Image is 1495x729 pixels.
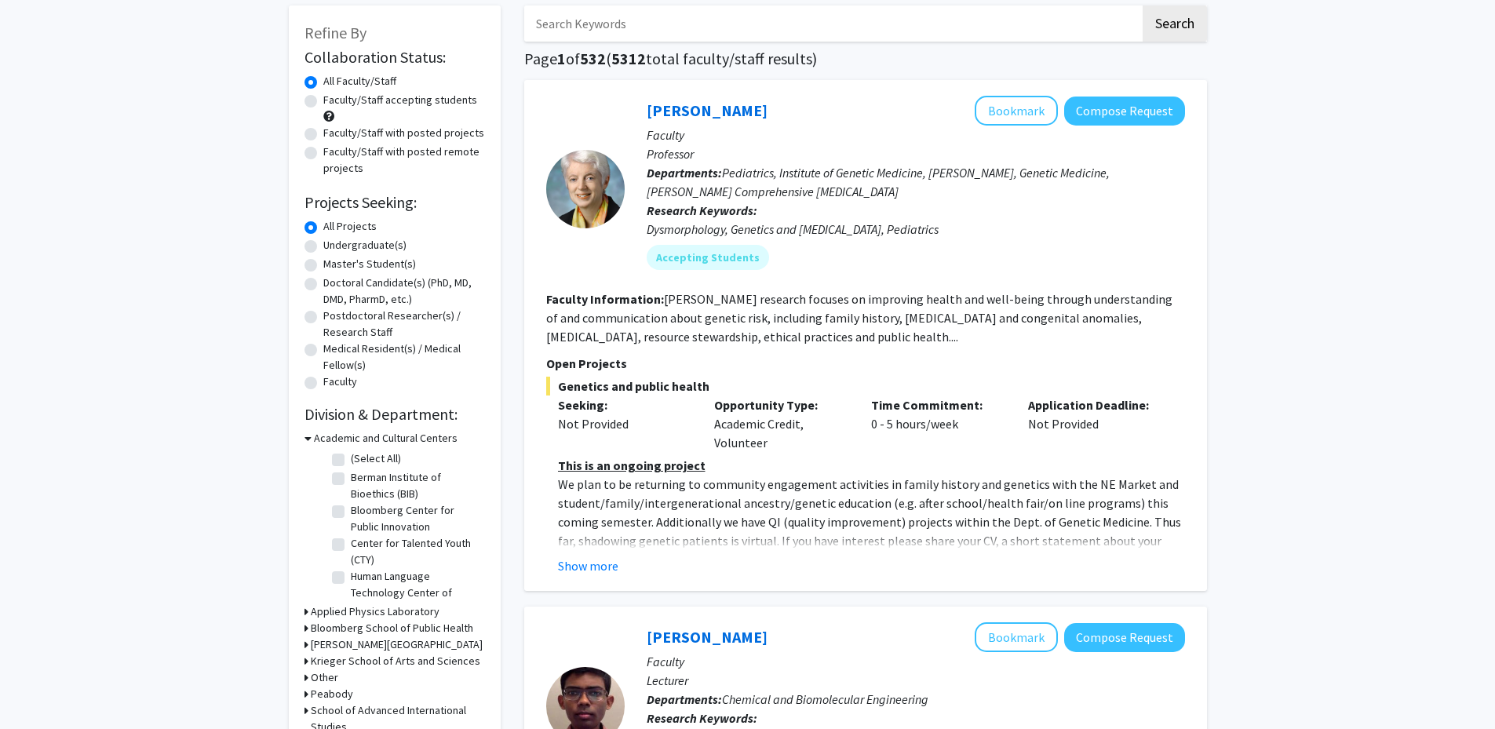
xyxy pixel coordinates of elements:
label: Doctoral Candidate(s) (PhD, MD, DMD, PharmD, etc.) [323,275,485,308]
label: Faculty/Staff with posted remote projects [323,144,485,177]
b: Research Keywords: [647,710,757,726]
button: Search [1143,5,1207,42]
div: Academic Credit, Volunteer [702,395,859,452]
mat-chip: Accepting Students [647,245,769,270]
b: Departments: [647,691,722,707]
p: Faculty [647,126,1185,144]
label: Undergraduate(s) [323,237,407,253]
button: Show more [558,556,618,575]
span: Genetics and public health [546,377,1185,395]
p: Professor [647,144,1185,163]
label: (Select All) [351,450,401,467]
label: Master's Student(s) [323,256,416,272]
div: Dysmorphology, Genetics and [MEDICAL_DATA], Pediatrics [647,220,1185,239]
h3: Academic and Cultural Centers [314,430,458,447]
p: Time Commitment: [871,395,1005,414]
h3: Bloomberg School of Public Health [311,620,473,636]
h3: Krieger School of Arts and Sciences [311,653,480,669]
span: Chemical and Biomolecular Engineering [722,691,928,707]
h2: Projects Seeking: [304,193,485,212]
label: Bloomberg Center for Public Innovation [351,502,481,535]
h3: Applied Physics Laboratory [311,603,439,620]
b: Departments: [647,165,722,180]
a: [PERSON_NAME] [647,627,768,647]
label: Faculty/Staff accepting students [323,92,477,108]
label: All Faculty/Staff [323,73,396,89]
h2: Collaboration Status: [304,48,485,67]
label: Center for Talented Youth (CTY) [351,535,481,568]
span: Pediatrics, Institute of Genetic Medicine, [PERSON_NAME], Genetic Medicine, [PERSON_NAME] Compreh... [647,165,1110,199]
div: 0 - 5 hours/week [859,395,1016,452]
div: Not Provided [558,414,691,433]
label: Postdoctoral Researcher(s) / Research Staff [323,308,485,341]
button: Add Joann Bodurtha to Bookmarks [975,96,1058,126]
label: Faculty [323,374,357,390]
span: 1 [557,49,566,68]
p: Opportunity Type: [714,395,848,414]
b: Faculty Information: [546,291,664,307]
div: Not Provided [1016,395,1173,452]
iframe: Chat [12,658,67,717]
p: We plan to be returning to community engagement activities in family history and genetics with th... [558,475,1185,588]
input: Search Keywords [524,5,1140,42]
label: Human Language Technology Center of Excellence (HLTCOE) [351,568,481,618]
span: 532 [580,49,606,68]
p: Open Projects [546,354,1185,373]
label: Berman Institute of Bioethics (BIB) [351,469,481,502]
span: Refine By [304,23,366,42]
label: Faculty/Staff with posted projects [323,125,484,141]
a: [PERSON_NAME] [647,100,768,120]
button: Add John Edison to Bookmarks [975,622,1058,652]
button: Compose Request to John Edison [1064,623,1185,652]
h3: Other [311,669,338,686]
span: 5312 [611,49,646,68]
u: This is an ongoing project [558,457,706,473]
p: Faculty [647,652,1185,671]
label: Medical Resident(s) / Medical Fellow(s) [323,341,485,374]
h1: Page of ( total faculty/staff results) [524,49,1207,68]
p: Lecturer [647,671,1185,690]
button: Compose Request to Joann Bodurtha [1064,97,1185,126]
h3: Peabody [311,686,353,702]
p: Seeking: [558,395,691,414]
h2: Division & Department: [304,405,485,424]
label: All Projects [323,218,377,235]
b: Research Keywords: [647,202,757,218]
p: Application Deadline: [1028,395,1161,414]
fg-read-more: [PERSON_NAME] research focuses on improving health and well-being through understanding of and co... [546,291,1172,344]
h3: [PERSON_NAME][GEOGRAPHIC_DATA] [311,636,483,653]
